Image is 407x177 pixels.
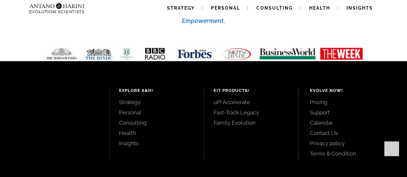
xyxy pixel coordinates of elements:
[211,5,240,11] span: Personal
[119,140,194,147] a: Insights
[214,119,289,126] a: Fam!ly Evolution
[39,47,368,60] img: Media-Strip
[310,140,393,147] a: Privacy policy
[119,109,194,116] a: Personal
[119,129,194,137] a: Health
[310,99,393,106] a: Pricing
[214,99,289,106] a: uP! Accelerate
[256,5,293,11] span: Consulting
[347,5,373,11] span: Insights
[119,119,194,126] a: Consulting
[310,109,393,116] a: Support
[310,129,393,137] a: Contact Us
[309,5,330,11] span: Health
[310,150,393,157] a: Terms & Condition
[310,119,393,126] a: Calendar
[214,87,289,94] h4: EIT Products!
[167,5,195,11] span: Strategy
[214,109,289,116] a: Fast-Track Legacy
[119,99,194,106] a: Strategy
[119,87,194,94] h4: Explore A&H!
[310,87,393,94] h4: Evolve Now!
